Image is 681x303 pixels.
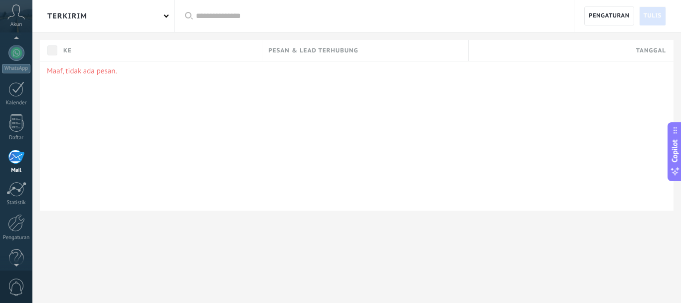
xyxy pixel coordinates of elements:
span: Tulis [644,7,662,25]
span: Tanggal [636,46,666,55]
span: Pesan & lead terhubung [268,46,358,55]
div: Statistik [2,200,31,206]
span: Akun [10,21,22,28]
span: Copilot [670,139,680,162]
div: Kalender [2,100,31,106]
div: WhatsApp [2,64,30,73]
a: Tulis [639,6,666,25]
span: Pengaturan [589,7,630,25]
a: Pengaturan [584,6,634,25]
div: Daftar [2,135,31,141]
p: Maaf, tidak ada pesan. [47,66,667,76]
div: Pengaturan [2,235,31,241]
span: Ke [63,46,72,55]
div: Mail [2,167,31,174]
